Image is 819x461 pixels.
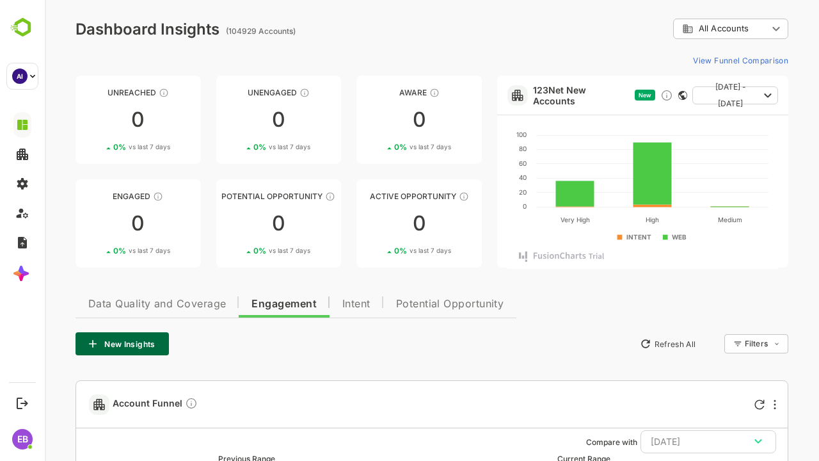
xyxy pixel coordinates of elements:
[12,429,33,449] div: EB
[171,109,297,130] div: 0
[312,109,437,130] div: 0
[654,24,704,33] span: All Accounts
[44,299,181,309] span: Data Quality and Coverage
[255,88,265,98] div: These accounts have not shown enough engagement and need nurturing
[68,142,125,152] div: 0 %
[616,89,628,102] div: Discover new ICP-fit accounts showing engagement — via intent surges, anonymous website visits, L...
[31,179,156,268] a: EngagedThese accounts are warm, further nurturing would qualify them to MQAs00%vs last 7 days
[84,142,125,152] span: vs last 7 days
[209,246,266,255] div: 0 %
[312,191,437,201] div: Active Opportunity
[224,246,266,255] span: vs last 7 days
[474,145,482,152] text: 80
[633,91,642,100] div: This card does not support filter and segments
[385,88,395,98] div: These accounts have just entered the buying cycle and need further nurturing
[596,430,731,453] button: [DATE]
[474,159,482,167] text: 60
[68,246,125,255] div: 0 %
[606,433,721,450] div: [DATE]
[31,191,156,201] div: Engaged
[312,88,437,97] div: Aware
[589,334,656,354] button: Refresh All
[637,23,723,35] div: All Accounts
[31,213,156,234] div: 0
[207,299,272,309] span: Engagement
[84,246,125,255] span: vs last 7 days
[312,213,437,234] div: 0
[349,246,406,255] div: 0 %
[31,88,156,97] div: Unreached
[171,88,297,97] div: Unengaged
[472,131,482,138] text: 100
[68,397,153,412] span: Account Funnel
[181,26,255,36] ag: (104929 Accounts)
[601,216,614,224] text: High
[114,88,124,98] div: These accounts have not been engaged with for a defined time period
[643,50,743,70] button: View Funnel Comparison
[140,397,153,412] div: Compare Funnel to any previous dates, and click on any plot in the current funnel to view the det...
[365,142,406,152] span: vs last 7 days
[349,142,406,152] div: 0 %
[171,76,297,164] a: UnengagedThese accounts have not shown enough engagement and need nurturing00%vs last 7 days
[710,400,720,410] div: Refresh
[312,76,437,164] a: AwareThese accounts have just entered the buying cycle and need further nurturing00%vs last 7 days
[312,179,437,268] a: Active OpportunityThese accounts have open opportunities which might be at any of the Sales Stage...
[414,191,424,202] div: These accounts have open opportunities which might be at any of the Sales Stages
[365,246,406,255] span: vs last 7 days
[6,15,39,40] img: BambooboxLogoMark.f1c84d78b4c51b1a7b5f700c9845e183.svg
[672,216,697,223] text: Medium
[280,191,290,202] div: These accounts are MQAs and can be passed on to Inside Sales
[594,92,607,99] span: New
[488,85,585,106] a: 123Net New Accounts
[658,79,714,112] span: [DATE] - [DATE]
[474,174,482,181] text: 40
[12,69,28,84] div: AI
[31,332,124,355] button: New Insights
[171,213,297,234] div: 0
[108,191,118,202] div: These accounts are warm, further nurturing would qualify them to MQAs
[31,109,156,130] div: 0
[351,299,459,309] span: Potential Opportunity
[31,76,156,164] a: UnreachedThese accounts have not been engaged with for a defined time period00%vs last 7 days
[209,142,266,152] div: 0 %
[171,191,297,201] div: Potential Opportunity
[478,202,482,210] text: 0
[298,299,326,309] span: Intent
[700,339,723,348] div: Filters
[31,20,175,38] div: Dashboard Insights
[515,216,545,224] text: Very High
[224,142,266,152] span: vs last 7 days
[699,332,743,355] div: Filters
[648,86,733,104] button: [DATE] - [DATE]
[541,437,592,447] ag: Compare with
[13,394,31,412] button: Logout
[729,400,731,410] div: More
[628,17,743,42] div: All Accounts
[171,179,297,268] a: Potential OpportunityThese accounts are MQAs and can be passed on to Inside Sales00%vs last 7 days
[474,188,482,196] text: 20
